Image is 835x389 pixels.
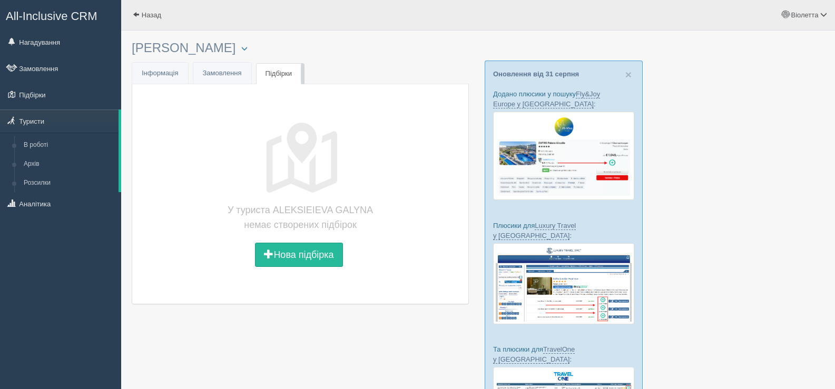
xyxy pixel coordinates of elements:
img: luxury-travel-%D0%BF%D0%BE%D0%B4%D0%B1%D0%BE%D1%80%D0%BA%D0%B0-%D1%81%D1%80%D0%BC-%D0%B4%D0%BB%D1... [493,243,634,324]
a: Підбірки [256,63,301,85]
p: Та плюсики для : [493,344,634,364]
span: Віолетта [791,11,818,19]
span: All-Inclusive CRM [6,9,97,23]
a: Розсилки [19,174,119,193]
a: Архів [19,155,119,174]
span: Назад [142,11,161,19]
button: Нова підбірка [255,243,342,267]
p: Додано плюсики у пошуку : [493,89,634,109]
p: Плюсики для : [493,221,634,241]
h3: [PERSON_NAME] [132,41,469,55]
a: В роботі [19,136,119,155]
button: Close [625,69,632,80]
a: All-Inclusive CRM [1,1,121,29]
span: Інформація [142,69,179,77]
a: Замовлення [193,63,251,84]
a: Інформація [132,63,188,84]
span: × [625,68,632,81]
a: Luxury Travel у [GEOGRAPHIC_DATA] [493,222,576,240]
h4: У туриста ALEKSIEIEVA GALYNA немає створених підбірок [221,203,379,232]
a: Оновлення від 31 серпня [493,70,579,78]
img: fly-joy-de-proposal-crm-for-travel-agency.png [493,112,634,200]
